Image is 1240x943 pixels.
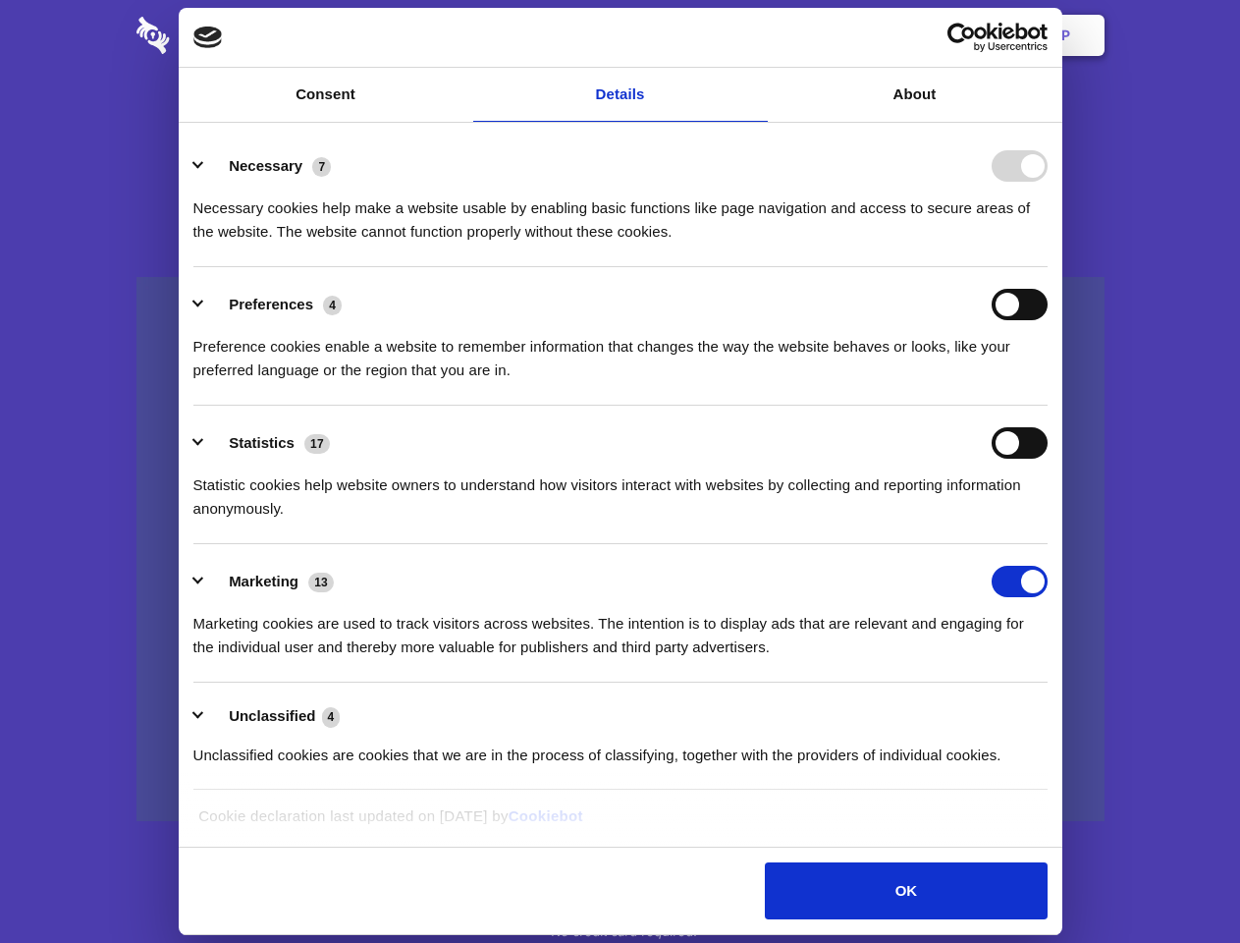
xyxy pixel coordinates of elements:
label: Statistics [229,434,295,451]
div: Unclassified cookies are cookies that we are in the process of classifying, together with the pro... [193,729,1048,767]
h1: Eliminate Slack Data Loss. [136,88,1105,159]
a: Usercentrics Cookiebot - opens in a new window [876,23,1048,52]
button: Marketing (13) [193,566,347,597]
label: Necessary [229,157,302,174]
div: Necessary cookies help make a website usable by enabling basic functions like page navigation and... [193,182,1048,244]
button: Preferences (4) [193,289,354,320]
h4: Auto-redaction of sensitive data, encrypted data sharing and self-destructing private chats. Shar... [136,179,1105,244]
button: Necessary (7) [193,150,344,182]
span: 4 [323,296,342,315]
a: Cookiebot [509,807,583,824]
button: Unclassified (4) [193,704,352,729]
img: logo-wordmark-white-trans-d4663122ce5f474addd5e946df7df03e33cb6a1c49d2221995e7729f52c070b2.svg [136,17,304,54]
button: OK [765,862,1047,919]
a: Consent [179,68,473,122]
iframe: Drift Widget Chat Controller [1142,845,1216,919]
img: logo [193,27,223,48]
div: Marketing cookies are used to track visitors across websites. The intention is to display ads tha... [193,597,1048,659]
a: About [768,68,1062,122]
span: 7 [312,157,331,177]
label: Marketing [229,573,298,589]
a: Wistia video thumbnail [136,277,1105,822]
a: Login [890,5,976,66]
div: Statistic cookies help website owners to understand how visitors interact with websites by collec... [193,459,1048,521]
a: Contact [796,5,887,66]
span: 17 [304,434,330,454]
a: Details [473,68,768,122]
span: 13 [308,573,334,592]
label: Preferences [229,296,313,312]
a: Pricing [576,5,662,66]
div: Preference cookies enable a website to remember information that changes the way the website beha... [193,320,1048,382]
span: 4 [322,707,341,727]
button: Statistics (17) [193,427,343,459]
div: Cookie declaration last updated on [DATE] by [184,804,1056,843]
